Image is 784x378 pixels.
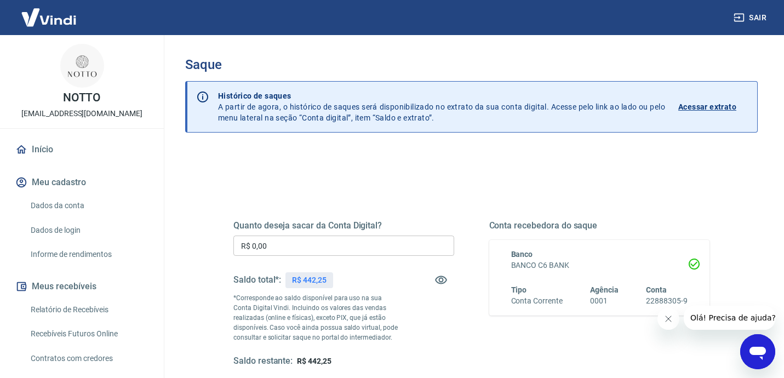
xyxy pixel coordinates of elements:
a: Dados da conta [26,194,151,217]
p: [EMAIL_ADDRESS][DOMAIN_NAME] [21,108,142,119]
a: Informe de rendimentos [26,243,151,266]
h3: Saque [185,57,758,72]
button: Sair [731,8,771,28]
span: Tipo [511,285,527,294]
p: *Corresponde ao saldo disponível para uso na sua Conta Digital Vindi. Incluindo os valores das ve... [233,293,399,342]
span: R$ 442,25 [297,357,331,365]
p: R$ 442,25 [292,274,327,286]
iframe: Fechar mensagem [657,308,679,330]
p: A partir de agora, o histórico de saques será disponibilizado no extrato da sua conta digital. Ac... [218,90,665,123]
h6: 0001 [590,295,619,307]
a: Relatório de Recebíveis [26,299,151,321]
a: Recebíveis Futuros Online [26,323,151,345]
h5: Saldo total*: [233,274,281,285]
span: Olá! Precisa de ajuda? [7,8,92,16]
a: Dados de login [26,219,151,242]
span: Agência [590,285,619,294]
h5: Quanto deseja sacar da Conta Digital? [233,220,454,231]
span: Banco [511,250,533,259]
a: Contratos com credores [26,347,151,370]
iframe: Botão para abrir a janela de mensagens [740,334,775,369]
h5: Conta recebedora do saque [489,220,710,231]
h6: BANCO C6 BANK [511,260,688,271]
img: 9c30b784-e4ac-4ad2-bb47-d324ff0a1fee.jpeg [60,44,104,88]
h6: Conta Corrente [511,295,563,307]
a: Acessar extrato [678,90,748,123]
img: Vindi [13,1,84,34]
p: NOTTO [63,92,101,104]
button: Meus recebíveis [13,274,151,299]
a: Início [13,138,151,162]
button: Meu cadastro [13,170,151,194]
h5: Saldo restante: [233,356,293,367]
p: Acessar extrato [678,101,736,112]
h6: 22888305-9 [646,295,688,307]
p: Histórico de saques [218,90,665,101]
span: Conta [646,285,667,294]
iframe: Mensagem da empresa [684,306,775,330]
